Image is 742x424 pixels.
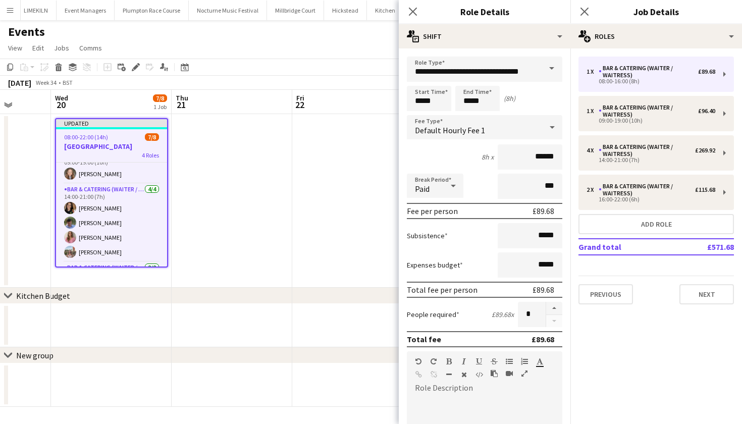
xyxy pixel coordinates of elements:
div: BST [63,79,73,86]
button: Millbridge Court [267,1,324,20]
div: £96.40 [698,108,715,115]
label: Subsistence [407,231,448,240]
div: Bar & Catering (Waiter / waitress) [599,104,698,118]
div: 1 x [587,68,599,75]
div: £89.68 [532,334,554,344]
h1: Events [8,24,45,39]
div: £89.68 [698,68,715,75]
div: 2 x [587,186,599,193]
span: 22 [295,99,304,111]
button: Redo [430,357,437,365]
button: Hickstead [324,1,367,20]
button: Nocturne Music Festival [189,1,267,20]
h3: [GEOGRAPHIC_DATA] [56,142,167,151]
div: 08:00-16:00 (8h) [587,79,715,84]
button: Clear Formatting [460,370,467,379]
div: 4 x [587,147,599,154]
a: Edit [28,41,48,55]
td: £571.68 [674,239,734,255]
td: Grand total [578,239,674,255]
button: Unordered List [506,357,513,365]
h3: Job Details [570,5,742,18]
button: Paste as plain text [491,369,498,378]
div: [DATE] [8,78,31,88]
a: Comms [75,41,106,55]
a: View [4,41,26,55]
button: Ordered List [521,357,528,365]
a: Jobs [50,41,73,55]
div: 16:00-22:00 (6h) [587,197,715,202]
span: Edit [32,43,44,52]
div: £89.68 [533,206,554,216]
button: Underline [475,357,483,365]
span: Comms [79,43,102,52]
div: Roles [570,24,742,48]
button: Plumpton Race Course [115,1,189,20]
app-card-role: Bar & Catering (Waiter / waitress)4/414:00-21:00 (7h)[PERSON_NAME][PERSON_NAME][PERSON_NAME][PERS... [56,184,167,262]
div: New group [16,350,54,360]
button: Bold [445,357,452,365]
button: Fullscreen [521,369,528,378]
div: Total fee [407,334,441,344]
span: Fri [296,93,304,102]
span: Week 34 [33,79,59,86]
span: Default Hourly Fee 1 [415,125,485,135]
div: £115.68 [695,186,715,193]
div: Bar & Catering (Waiter / waitress) [599,65,698,79]
h3: Role Details [399,5,570,18]
button: Next [679,284,734,304]
div: £89.68 [533,285,554,295]
span: Paid [415,184,430,194]
button: Event Managers [57,1,115,20]
div: (8h) [504,94,515,103]
button: Italic [460,357,467,365]
button: Strikethrough [491,357,498,365]
button: LIMEKILN [16,1,57,20]
div: Shift [399,24,570,48]
button: Insert video [506,369,513,378]
span: Thu [176,93,188,102]
div: 1 Job [153,103,167,111]
div: Total fee per person [407,285,478,295]
span: Wed [55,93,68,102]
span: 7/8 [145,133,159,141]
span: 20 [54,99,68,111]
button: Undo [415,357,422,365]
button: Previous [578,284,633,304]
button: Horizontal Line [445,370,452,379]
div: 1 x [587,108,599,115]
span: View [8,43,22,52]
span: 21 [174,99,188,111]
button: HTML Code [475,370,483,379]
div: 14:00-21:00 (7h) [587,157,715,163]
span: 7/8 [153,94,167,102]
app-card-role: Bar & Catering (Waiter / waitress)2/2 [56,262,167,311]
div: Bar & Catering (Waiter / waitress) [599,143,695,157]
div: 8h x [482,152,494,162]
div: Updated [56,119,167,127]
label: Expenses budget [407,260,463,270]
div: £89.68 x [492,310,514,319]
div: Bar & Catering (Waiter / waitress) [599,183,695,197]
label: People required [407,310,459,319]
button: Increase [546,302,562,315]
span: 08:00-22:00 (14h) [64,133,108,141]
div: 09:00-19:00 (10h) [587,118,715,123]
div: Fee per person [407,206,458,216]
div: £269.92 [695,147,715,154]
button: Kitchen [367,1,404,20]
app-job-card: Updated08:00-22:00 (14h)7/8[GEOGRAPHIC_DATA]4 RolesBar & Catering (Waiter / waitress)0/108:00-16:... [55,118,168,268]
span: 4 Roles [142,151,159,159]
button: Text Color [536,357,543,365]
span: Jobs [54,43,69,52]
button: Add role [578,214,734,234]
div: Kitchen Budget [16,291,70,301]
app-card-role: Bar & Catering (Waiter / waitress)1/109:00-19:00 (10h)[PERSON_NAME] [56,149,167,184]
